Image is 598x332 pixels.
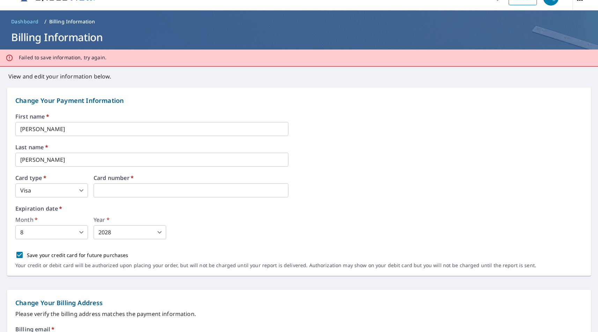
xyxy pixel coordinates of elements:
div: Visa [15,183,88,197]
label: First name [15,114,583,119]
label: Last name [15,144,583,150]
p: Change Your Billing Address [15,298,583,308]
label: Year [94,217,166,222]
nav: breadcrumb [8,16,590,27]
div: 2028 [94,225,166,239]
p: Save your credit card for future purchases [27,251,128,259]
label: Billing email [15,326,54,332]
p: Billing Information [49,18,95,25]
span: Dashboard [11,18,39,25]
label: Card number [94,175,288,181]
p: Please verify the billing address matches the payment information. [15,310,583,318]
label: Month [15,217,88,222]
p: Change Your Payment Information [15,96,583,105]
h1: Billing Information [8,30,590,44]
label: Card type [15,175,88,181]
div: 8 [15,225,88,239]
p: Failed to save information, try again. [19,54,106,61]
li: / [44,17,46,26]
p: Your credit or debit card will be authorized upon placing your order, but will not be charged unt... [15,262,536,269]
a: Dashboard [8,16,42,27]
label: Expiration date [15,206,583,211]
